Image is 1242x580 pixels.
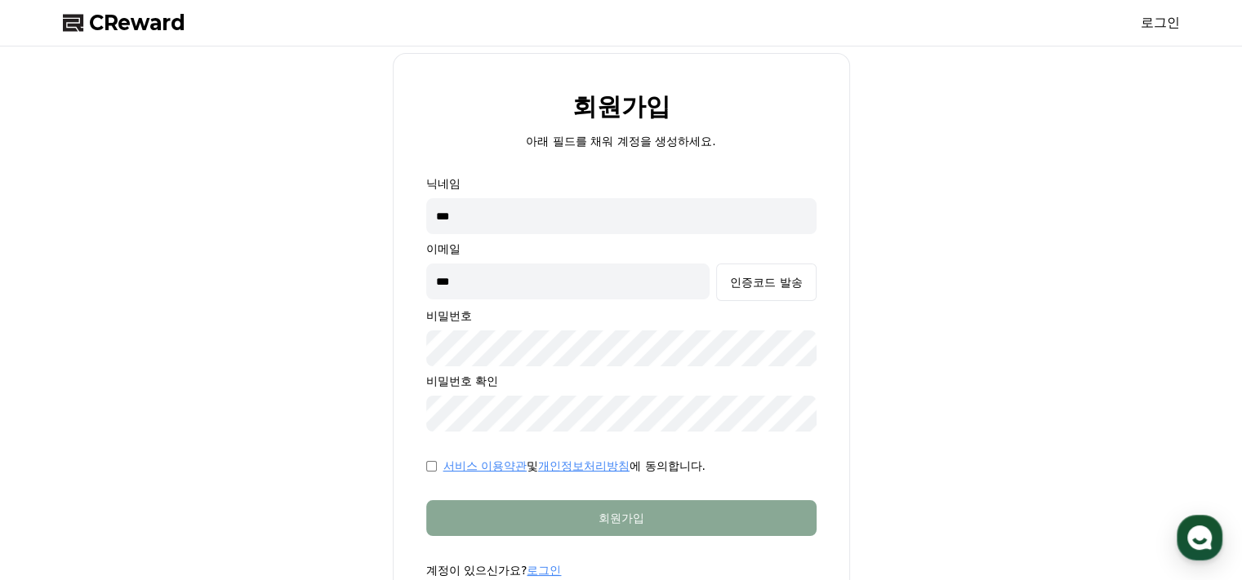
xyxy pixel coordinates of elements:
[572,93,670,120] h2: 회원가입
[426,373,817,389] p: 비밀번호 확인
[211,445,314,485] a: 설정
[426,562,817,578] p: 계정이 있으신가요?
[459,510,784,526] div: 회원가입
[5,445,108,485] a: 홈
[108,445,211,485] a: 대화
[426,241,817,257] p: 이메일
[1141,13,1180,33] a: 로그인
[149,470,169,483] span: 대화
[89,10,185,36] span: CReward
[426,308,817,324] p: 비밀번호
[426,500,817,536] button: 회원가입
[538,459,630,472] a: 개인정보처리방침
[527,564,561,577] a: 로그인
[443,458,706,474] p: 및 에 동의합니다.
[730,274,802,290] div: 인증코드 발송
[252,469,272,482] span: 설정
[443,459,527,472] a: 서비스 이용약관
[63,10,185,36] a: CReward
[426,175,817,192] p: 닉네임
[51,469,61,482] span: 홈
[526,133,715,149] p: 아래 필드를 채워 계정을 생성하세요.
[716,263,816,301] button: 인증코드 발송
